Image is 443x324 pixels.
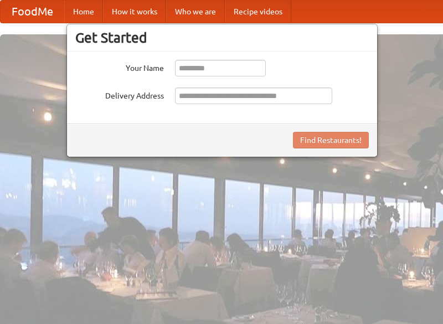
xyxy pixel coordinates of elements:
button: Find Restaurants! [293,132,369,148]
a: Who we are [166,1,225,23]
a: Home [64,1,103,23]
a: How it works [103,1,166,23]
label: Delivery Address [75,88,164,101]
a: Recipe videos [225,1,291,23]
h3: Get Started [75,29,369,46]
label: Your Name [75,60,164,74]
a: FoodMe [1,1,64,23]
